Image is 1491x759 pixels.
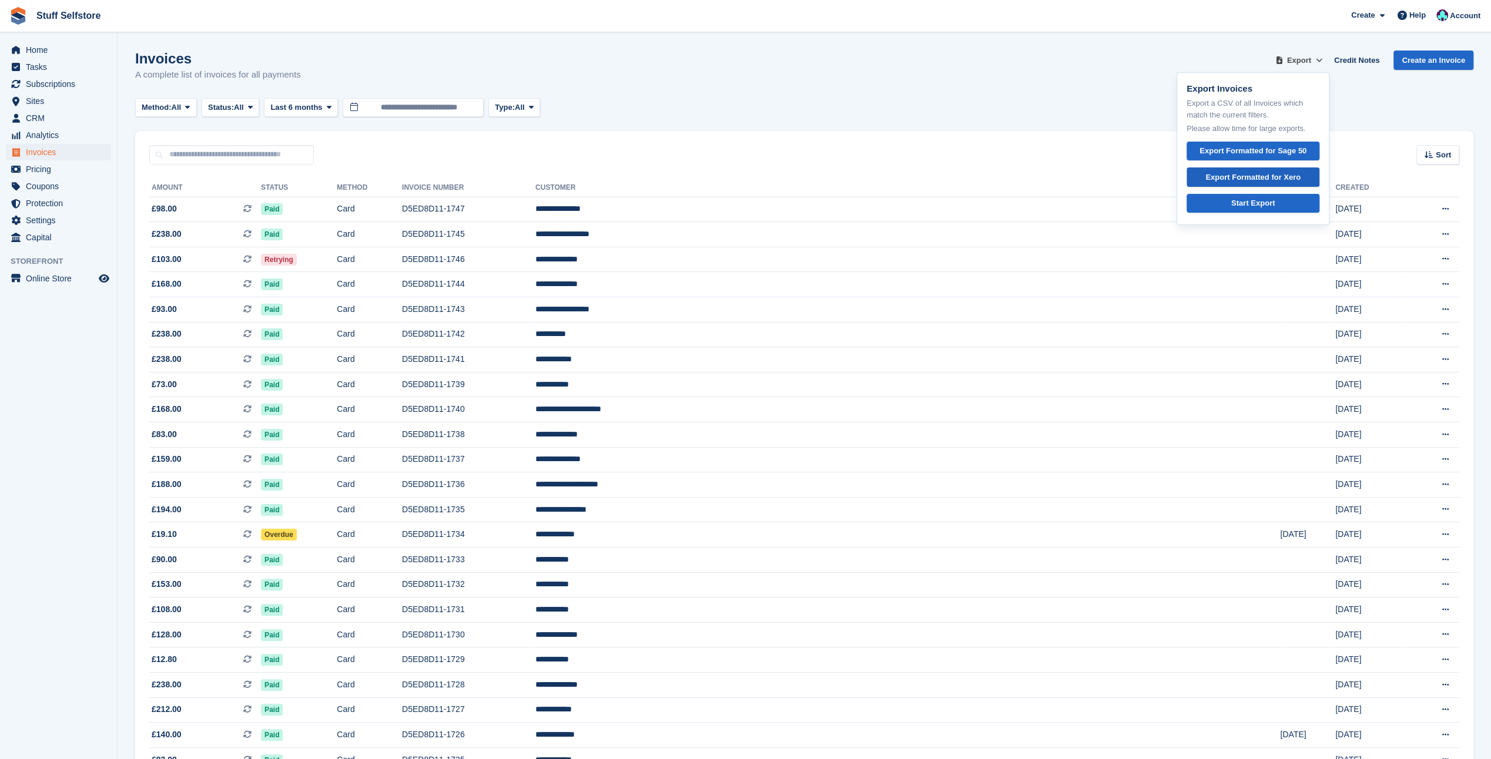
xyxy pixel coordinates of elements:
[261,404,283,415] span: Paid
[26,110,96,126] span: CRM
[402,472,535,498] td: D5ED8D11-1736
[142,102,172,113] span: Method:
[26,42,96,58] span: Home
[261,479,283,491] span: Paid
[149,179,261,197] th: Amount
[337,247,402,272] td: Card
[402,422,535,448] td: D5ED8D11-1738
[26,270,96,287] span: Online Store
[337,372,402,397] td: Card
[152,378,177,391] span: £73.00
[32,6,105,25] a: Stuff Selfstore
[26,161,96,177] span: Pricing
[6,93,111,109] a: menu
[172,102,182,113] span: All
[402,572,535,597] td: D5ED8D11-1732
[337,397,402,422] td: Card
[261,604,283,616] span: Paid
[402,597,535,623] td: D5ED8D11-1731
[1205,172,1301,183] div: Export Formatted for Xero
[261,429,283,441] span: Paid
[1335,222,1407,247] td: [DATE]
[261,729,283,741] span: Paid
[1335,723,1407,748] td: [DATE]
[402,347,535,372] td: D5ED8D11-1741
[6,144,111,160] a: menu
[9,7,27,25] img: stora-icon-8386f47178a22dfd0bd8f6a31ec36ba5ce8667c1dd55bd0f319d3a0aa187defe.svg
[152,303,177,315] span: £93.00
[6,195,111,211] a: menu
[1231,197,1275,209] div: Start Export
[402,247,535,272] td: D5ED8D11-1746
[26,144,96,160] span: Invoices
[261,704,283,716] span: Paid
[152,428,177,441] span: £83.00
[261,529,297,540] span: Overdue
[152,253,182,266] span: £103.00
[261,654,283,666] span: Paid
[1335,347,1407,372] td: [DATE]
[261,354,283,365] span: Paid
[1280,522,1335,548] td: [DATE]
[6,212,111,229] a: menu
[402,548,535,573] td: D5ED8D11-1733
[1187,167,1319,187] a: Export Formatted for Xero
[208,102,234,113] span: Status:
[337,723,402,748] td: Card
[337,297,402,323] td: Card
[152,278,182,290] span: £168.00
[152,603,182,616] span: £108.00
[1335,447,1407,472] td: [DATE]
[337,497,402,522] td: Card
[402,672,535,697] td: D5ED8D11-1728
[152,528,177,540] span: £19.10
[1335,322,1407,347] td: [DATE]
[1187,123,1319,135] p: Please allow time for large exports.
[1329,51,1384,70] a: Credit Notes
[488,98,540,117] button: Type: All
[26,229,96,246] span: Capital
[26,93,96,109] span: Sites
[1335,297,1407,323] td: [DATE]
[152,228,182,240] span: £238.00
[1335,622,1407,647] td: [DATE]
[135,51,301,66] h1: Invoices
[6,270,111,287] a: menu
[402,697,535,723] td: D5ED8D11-1727
[135,98,197,117] button: Method: All
[152,679,182,691] span: £238.00
[337,322,402,347] td: Card
[1187,98,1319,120] p: Export a CSV of all Invoices which match the current filters.
[26,195,96,211] span: Protection
[261,504,283,516] span: Paid
[97,271,111,286] a: Preview store
[261,379,283,391] span: Paid
[152,203,177,215] span: £98.00
[402,447,535,472] td: D5ED8D11-1737
[1187,194,1319,213] a: Start Export
[337,197,402,222] td: Card
[535,179,1280,197] th: Customer
[1335,397,1407,422] td: [DATE]
[261,304,283,315] span: Paid
[1335,697,1407,723] td: [DATE]
[1335,372,1407,397] td: [DATE]
[261,579,283,590] span: Paid
[202,98,259,117] button: Status: All
[337,522,402,548] td: Card
[152,578,182,590] span: £153.00
[402,222,535,247] td: D5ED8D11-1745
[152,503,182,516] span: £194.00
[261,554,283,566] span: Paid
[402,647,535,673] td: D5ED8D11-1729
[337,447,402,472] td: Card
[135,68,301,82] p: A complete list of invoices for all payments
[1335,672,1407,697] td: [DATE]
[495,102,515,113] span: Type:
[337,672,402,697] td: Card
[1436,9,1448,21] img: Simon Gardner
[1335,422,1407,448] td: [DATE]
[152,328,182,340] span: £238.00
[270,102,322,113] span: Last 6 months
[337,347,402,372] td: Card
